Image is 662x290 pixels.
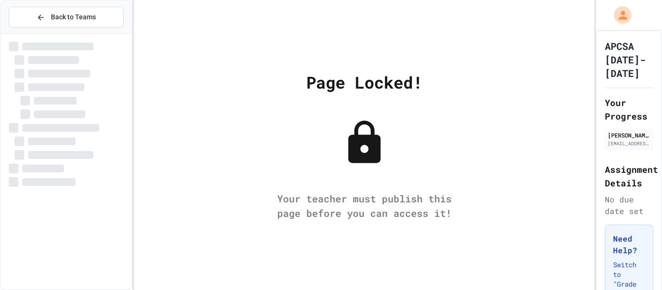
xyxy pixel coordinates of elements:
h3: Need Help? [613,233,645,256]
div: Your teacher must publish this page before you can access it! [268,191,461,220]
button: Back to Teams [9,7,124,28]
div: Page Locked! [306,70,423,94]
div: [PERSON_NAME] [608,131,650,139]
div: No due date set [605,194,653,217]
span: Back to Teams [51,12,96,22]
h2: Assignment Details [605,163,653,190]
h2: Your Progress [605,96,653,123]
h1: APCSA [DATE]-[DATE] [605,39,653,80]
div: [EMAIL_ADDRESS][DOMAIN_NAME] [608,140,650,147]
div: My Account [604,4,634,26]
